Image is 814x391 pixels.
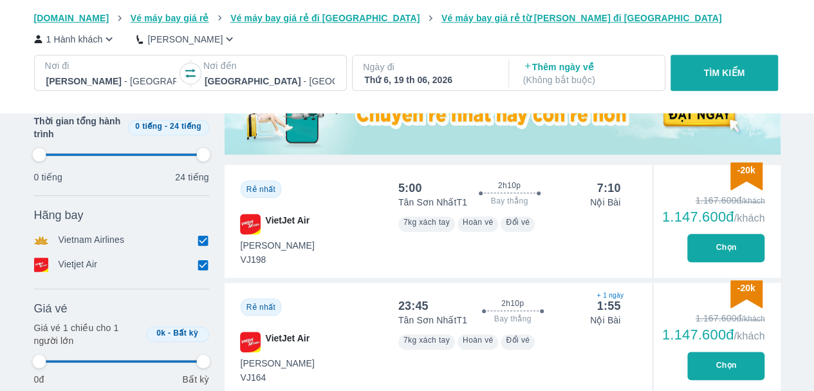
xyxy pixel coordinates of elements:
div: 1.167.600đ [662,194,765,207]
nav: breadcrumb [34,12,781,24]
div: 23:45 [398,298,429,314]
div: 1.147.600đ [662,327,765,343]
span: Hãng bay [34,207,84,223]
p: Tân Sơn Nhất T1 [398,314,467,327]
div: 1.147.600đ [662,209,765,225]
p: [PERSON_NAME] [147,33,223,46]
span: 2h10p [501,298,524,309]
span: -20k [737,283,755,293]
div: Thứ 6, 19 th 06, 2026 [364,73,494,86]
span: Rẻ nhất [246,185,275,194]
p: Nơi đi [45,59,178,72]
span: - [165,122,167,131]
button: 1 Hành khách [34,32,116,46]
p: Tân Sơn Nhất T1 [398,196,467,209]
button: Chọn [687,352,764,380]
button: [PERSON_NAME] [136,32,236,46]
p: Giá vé 1 chiều cho 1 người lớn [34,321,141,347]
p: ( Không bắt buộc ) [523,73,653,86]
span: [DOMAIN_NAME] [34,13,109,23]
button: TÌM KIẾM [671,55,778,91]
p: Vietnam Airlines [59,233,125,247]
span: VJ164 [241,371,315,384]
p: Vietjet Air [59,258,98,272]
span: Vé máy bay giá rẻ đi [GEOGRAPHIC_DATA] [230,13,420,23]
span: VietJet Air [266,214,310,234]
span: Giá vé [34,301,68,316]
span: Đổi vé [506,336,530,345]
p: 0 tiếng [34,171,62,184]
div: 1.167.600đ [662,312,765,325]
span: VietJet Air [266,332,310,352]
span: [PERSON_NAME] [241,357,315,370]
span: + 1 ngày [597,291,621,301]
p: Ngày đi [363,61,495,73]
div: 7:10 [597,180,621,196]
p: Nơi đến [203,59,336,72]
span: 2h10p [498,180,521,191]
span: 24 tiếng [170,122,201,131]
img: discount [730,280,763,308]
p: Nội Bài [590,196,620,209]
span: - [168,329,171,338]
span: Vé máy bay giá rẻ [131,13,209,23]
p: Bất kỳ [182,373,208,386]
button: Chọn [687,234,764,262]
span: /khách [734,330,764,341]
span: -20k [737,165,755,175]
span: 7kg xách tay [403,336,450,345]
p: 0đ [34,373,44,386]
p: TÌM KIẾM [704,66,745,79]
span: Đổi vé [506,218,530,227]
span: Rẻ nhất [246,303,275,312]
span: Thời gian tổng hành trình [34,115,123,140]
span: [PERSON_NAME] [241,239,315,252]
span: VJ198 [241,253,315,266]
div: 1:55 [597,298,621,314]
span: 7kg xách tay [403,218,450,227]
img: discount [730,162,763,190]
p: 1 Hành khách [46,33,103,46]
span: Bất kỳ [173,329,198,338]
p: 24 tiếng [175,171,208,184]
div: 5:00 [398,180,422,196]
span: Hoàn vé [463,218,494,227]
p: Nội Bài [590,314,620,327]
span: 0k [156,329,165,338]
span: Vé máy bay giá rẻ từ [PERSON_NAME] đi [GEOGRAPHIC_DATA] [441,13,722,23]
span: 0 tiếng [135,122,162,131]
span: Hoàn vé [463,336,494,345]
span: /khách [734,213,764,224]
img: VJ [240,214,261,234]
p: Thêm ngày về [523,61,653,86]
img: VJ [240,332,261,352]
